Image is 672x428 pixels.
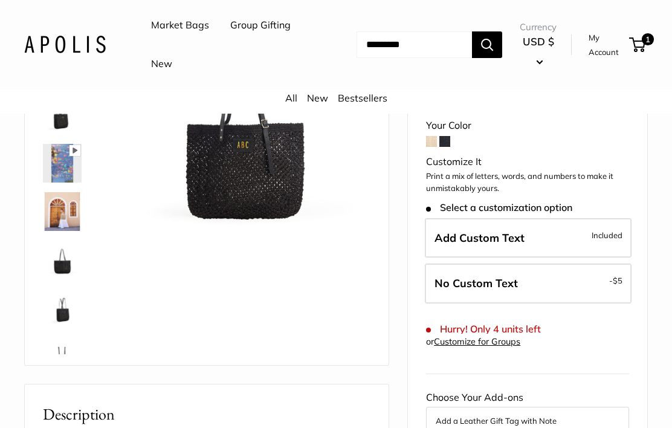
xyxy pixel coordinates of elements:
[613,276,622,285] span: $5
[523,35,554,48] span: USD $
[609,273,622,288] span: -
[40,287,84,330] a: Mercado Woven in Black | Estimated Ship: Oct. 19th
[426,323,540,335] span: Hurry! Only 4 units left
[43,337,82,376] img: Mercado Woven in Black | Estimated Ship: Oct. 19th
[425,264,632,303] label: Leave Blank
[151,16,209,34] a: Market Bags
[43,403,370,426] h2: Description
[434,336,520,347] a: Customize for Groups
[230,16,291,34] a: Group Gifting
[630,37,645,52] a: 1
[40,190,84,233] a: Mercado Woven in Black | Estimated Ship: Oct. 19th
[520,19,557,36] span: Currency
[338,92,387,104] a: Bestsellers
[426,334,520,350] div: or
[24,36,106,53] img: Apolis
[435,231,525,245] span: Add Custom Text
[436,413,619,428] button: Add a Leather Gift Tag with Note
[472,31,502,58] button: Search
[426,170,629,194] p: Print a mix of letters, words, and numbers to make it unmistakably yours.
[435,276,518,290] span: No Custom Text
[43,96,82,134] img: Mercado Woven in Black | Estimated Ship: Oct. 19th
[642,33,654,45] span: 1
[357,31,472,58] input: Search...
[40,93,84,137] a: Mercado Woven in Black | Estimated Ship: Oct. 19th
[40,335,84,378] a: Mercado Woven in Black | Estimated Ship: Oct. 19th
[426,117,629,135] div: Your Color
[425,218,632,258] label: Add Custom Text
[40,238,84,282] a: Mercado Woven in Black | Estimated Ship: Oct. 19th
[589,30,625,60] a: My Account
[43,241,82,279] img: Mercado Woven in Black | Estimated Ship: Oct. 19th
[151,55,172,73] a: New
[285,92,297,104] a: All
[520,32,557,71] button: USD $
[426,202,572,213] span: Select a customization option
[592,228,622,242] span: Included
[40,141,84,185] a: Mercado Woven in Black | Estimated Ship: Oct. 19th
[43,144,82,183] img: Mercado Woven in Black | Estimated Ship: Oct. 19th
[43,289,82,328] img: Mercado Woven in Black | Estimated Ship: Oct. 19th
[426,153,629,171] div: Customize It
[307,92,328,104] a: New
[43,192,82,231] img: Mercado Woven in Black | Estimated Ship: Oct. 19th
